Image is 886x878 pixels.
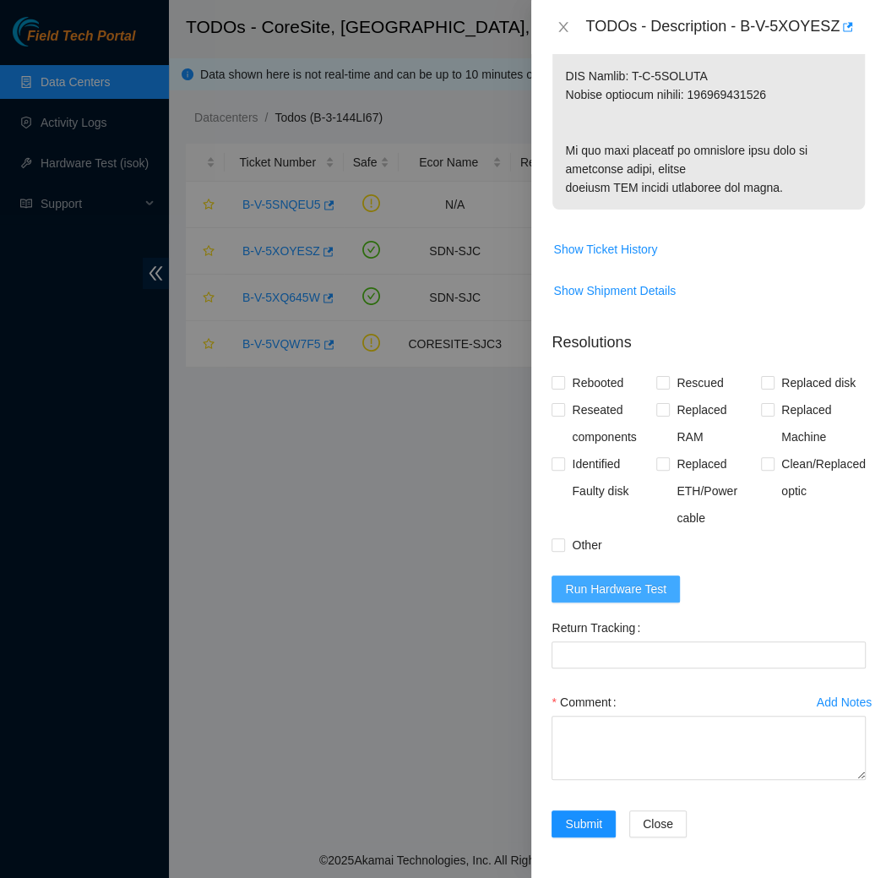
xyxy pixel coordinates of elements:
label: Return Tracking [552,614,647,641]
label: Comment [552,689,622,716]
span: Rebooted [565,369,630,396]
span: Replaced Machine [775,396,866,450]
span: Replaced disk [775,369,862,396]
input: Return Tracking [552,641,866,668]
span: close [557,20,570,34]
span: Other [565,532,608,559]
textarea: Comment [552,716,866,780]
button: Close [552,19,575,35]
span: Identified Faulty disk [565,450,656,504]
span: Run Hardware Test [565,580,666,598]
span: Show Ticket History [553,240,657,259]
button: Run Hardware Test [552,575,680,603]
button: Submit [552,810,616,837]
span: Reseated components [565,396,656,450]
div: Add Notes [817,696,872,708]
p: Resolutions [552,318,866,354]
span: Replaced RAM [670,396,761,450]
span: Replaced ETH/Power cable [670,450,761,532]
button: Close [629,810,687,837]
span: Close [643,815,673,833]
div: TODOs - Description - B-V-5XOYESZ [585,14,866,41]
button: Add Notes [816,689,872,716]
span: Clean/Replaced optic [775,450,872,504]
span: Rescued [670,369,730,396]
span: Submit [565,815,602,833]
span: Show Shipment Details [553,281,676,300]
button: Show Shipment Details [552,277,677,304]
button: Show Ticket History [552,236,658,263]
